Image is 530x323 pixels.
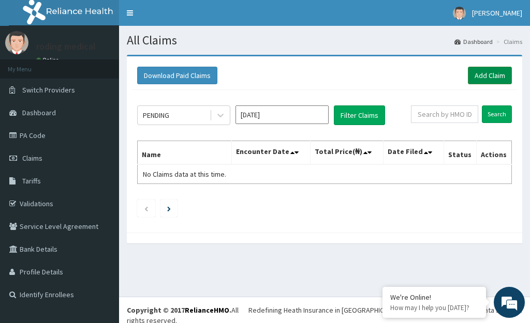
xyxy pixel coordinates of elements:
a: Previous page [144,204,149,213]
th: Encounter Date [232,141,311,165]
span: No Claims data at this time. [143,170,226,179]
input: Search by HMO ID [411,105,478,123]
a: RelianceHMO [185,305,229,315]
th: Total Price(₦) [311,141,384,165]
li: Claims [494,37,522,46]
div: Redefining Heath Insurance in [GEOGRAPHIC_DATA] using Telemedicine and Data Science! [248,305,522,315]
th: Name [138,141,232,165]
p: roding medical [36,42,96,51]
div: We're Online! [390,293,478,302]
a: Add Claim [468,67,512,84]
p: How may I help you today? [390,303,478,312]
th: Date Filed [384,141,444,165]
th: Actions [476,141,511,165]
a: Online [36,56,61,64]
span: Dashboard [22,108,56,117]
a: Next page [167,204,171,213]
button: Filter Claims [334,105,385,125]
img: User Image [453,7,466,20]
span: Claims [22,153,42,163]
span: Tariffs [22,176,41,186]
div: PENDING [143,110,169,120]
th: Status [444,141,477,165]
input: Select Month and Year [235,105,329,124]
span: [PERSON_NAME] [472,8,522,18]
img: User Image [5,31,28,54]
strong: Copyright © 2017 . [127,305,231,315]
input: Search [482,105,512,123]
a: Dashboard [454,37,493,46]
h1: All Claims [127,34,522,47]
button: Download Paid Claims [137,67,217,84]
span: Switch Providers [22,85,75,95]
